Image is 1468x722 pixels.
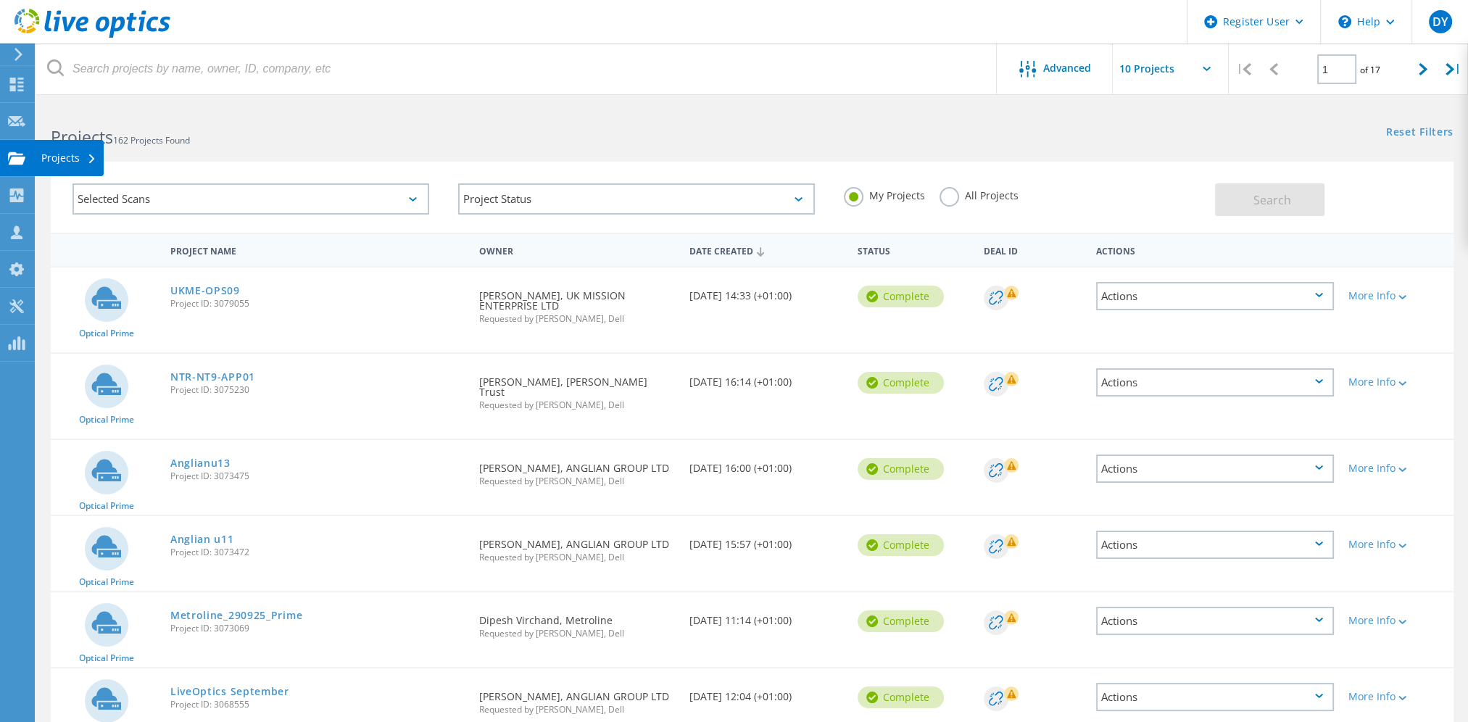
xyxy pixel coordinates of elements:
span: Optical Prime [79,578,134,586]
a: Live Optics Dashboard [14,30,170,41]
div: Complete [858,610,944,632]
span: Requested by [PERSON_NAME], Dell [478,477,674,486]
div: Actions [1096,683,1334,711]
div: More Info [1348,615,1446,626]
div: [PERSON_NAME], [PERSON_NAME] Trust [471,354,681,424]
b: Projects [51,125,113,149]
span: Project ID: 3073069 [170,624,465,633]
div: Actions [1096,531,1334,559]
a: Metroline_290925_Prime [170,610,302,621]
a: Anglian u11 [170,534,234,544]
div: [PERSON_NAME], ANGLIAN GROUP LTD [471,440,681,500]
div: Selected Scans [72,183,429,215]
div: Status [850,236,976,263]
a: LiveOptics September [170,686,289,697]
div: [DATE] 15:57 (+01:00) [682,516,850,564]
div: More Info [1348,377,1446,387]
div: More Info [1348,291,1446,301]
span: Project ID: 3073475 [170,472,465,481]
span: DY [1432,16,1448,28]
span: Requested by [PERSON_NAME], Dell [478,629,674,638]
div: [DATE] 16:14 (+01:00) [682,354,850,402]
button: Search [1215,183,1324,216]
div: | [1229,43,1258,95]
div: [PERSON_NAME], ANGLIAN GROUP LTD [471,516,681,576]
div: More Info [1348,692,1446,702]
div: Date Created [682,236,850,264]
span: Project ID: 3075230 [170,386,465,394]
span: Requested by [PERSON_NAME], Dell [478,401,674,410]
span: Advanced [1043,63,1091,73]
span: Requested by [PERSON_NAME], Dell [478,705,674,714]
div: Project Name [163,236,472,263]
div: Actions [1089,236,1341,263]
div: Complete [858,686,944,708]
div: | [1438,43,1468,95]
span: Optical Prime [79,654,134,663]
div: More Info [1348,463,1446,473]
span: Optical Prime [79,329,134,338]
svg: \n [1338,15,1351,28]
span: Optical Prime [79,502,134,510]
div: Complete [858,372,944,394]
div: Actions [1096,368,1334,397]
a: UKME-OPS09 [170,286,240,296]
a: Anglianu13 [170,458,231,468]
div: Actions [1096,607,1334,635]
a: NTR-NT9-APP01 [170,372,255,382]
span: Optical Prime [79,415,134,424]
label: My Projects [844,187,925,201]
div: Dipesh Virchand, Metroline [471,592,681,652]
span: Project ID: 3073472 [170,548,465,557]
div: Actions [1096,455,1334,483]
div: More Info [1348,539,1446,549]
span: Requested by [PERSON_NAME], Dell [478,315,674,323]
div: Owner [471,236,681,263]
div: Complete [858,534,944,556]
span: Project ID: 3068555 [170,700,465,709]
div: [DATE] 14:33 (+01:00) [682,267,850,315]
div: Projects [41,153,96,163]
input: Search projects by name, owner, ID, company, etc [36,43,998,94]
span: of 17 [1360,64,1380,76]
span: Search [1253,192,1291,208]
div: [DATE] 11:14 (+01:00) [682,592,850,640]
div: Complete [858,458,944,480]
a: Reset Filters [1386,127,1454,139]
div: [DATE] 16:00 (+01:00) [682,440,850,488]
div: Complete [858,286,944,307]
span: Project ID: 3079055 [170,299,465,308]
div: Actions [1096,282,1334,310]
label: All Projects [940,187,1019,201]
div: Deal Id [976,236,1089,263]
div: [PERSON_NAME], UK MISSION ENTERPRISE LTD [471,267,681,338]
div: Project Status [458,183,815,215]
span: 162 Projects Found [113,134,190,146]
div: [DATE] 12:04 (+01:00) [682,668,850,716]
span: Requested by [PERSON_NAME], Dell [478,553,674,562]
